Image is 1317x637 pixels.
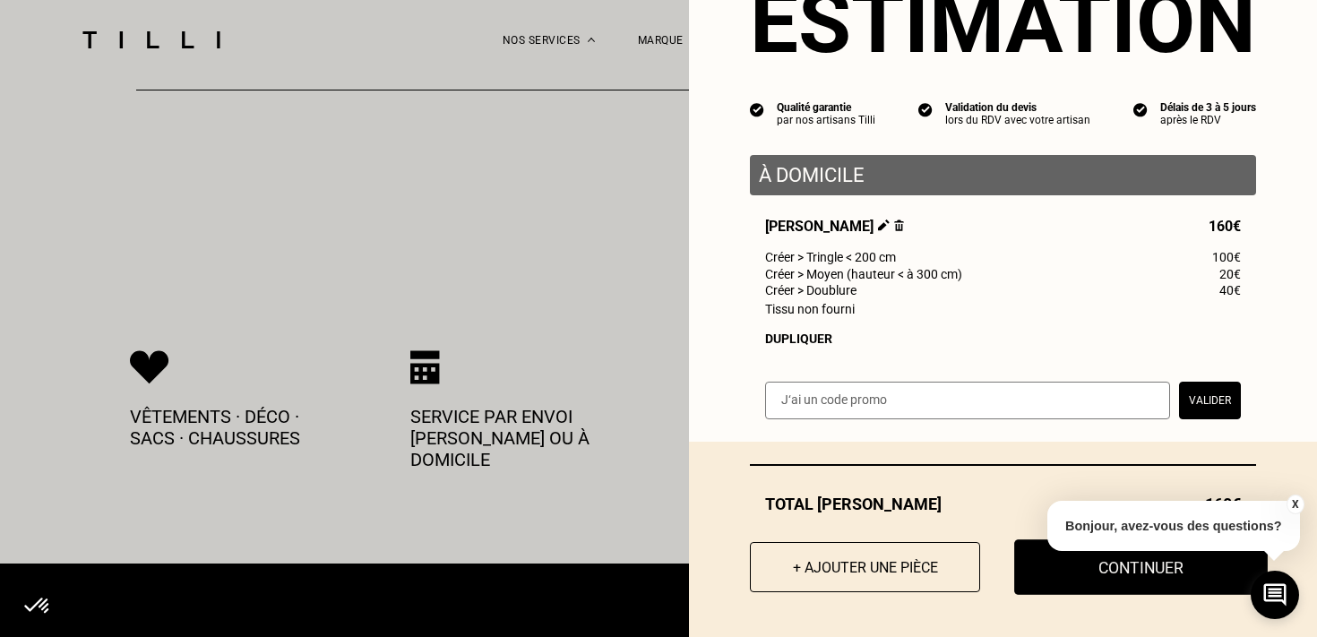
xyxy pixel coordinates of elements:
span: 160€ [1209,218,1241,235]
div: Qualité garantie [777,101,875,114]
input: J‘ai un code promo [765,382,1170,419]
button: Continuer [1014,539,1268,595]
span: [PERSON_NAME] [765,218,904,235]
div: après le RDV [1160,114,1256,126]
span: Créer > Doublure [765,283,856,297]
div: Total [PERSON_NAME] [750,495,1256,513]
img: icon list info [1133,101,1148,117]
span: Créer > Tringle < 200 cm [765,250,896,264]
span: 40€ [1219,283,1241,297]
div: lors du RDV avec votre artisan [945,114,1090,126]
img: Supprimer [894,220,904,231]
span: Tissu non fourni [765,302,855,316]
img: icon list info [750,101,764,117]
div: Délais de 3 à 5 jours [1160,101,1256,114]
p: À domicile [759,164,1247,186]
p: Bonjour, avez-vous des questions? [1047,501,1300,551]
img: icon list info [918,101,933,117]
img: Éditer [878,220,890,231]
span: 100€ [1212,250,1241,264]
div: Dupliquer [765,331,1241,346]
div: par nos artisans Tilli [777,114,875,126]
button: + Ajouter une pièce [750,542,980,592]
button: Valider [1179,382,1241,419]
div: Validation du devis [945,101,1090,114]
span: Créer > Moyen (hauteur < à 300 cm) [765,267,962,281]
span: 20€ [1219,267,1241,281]
button: X [1286,495,1304,514]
